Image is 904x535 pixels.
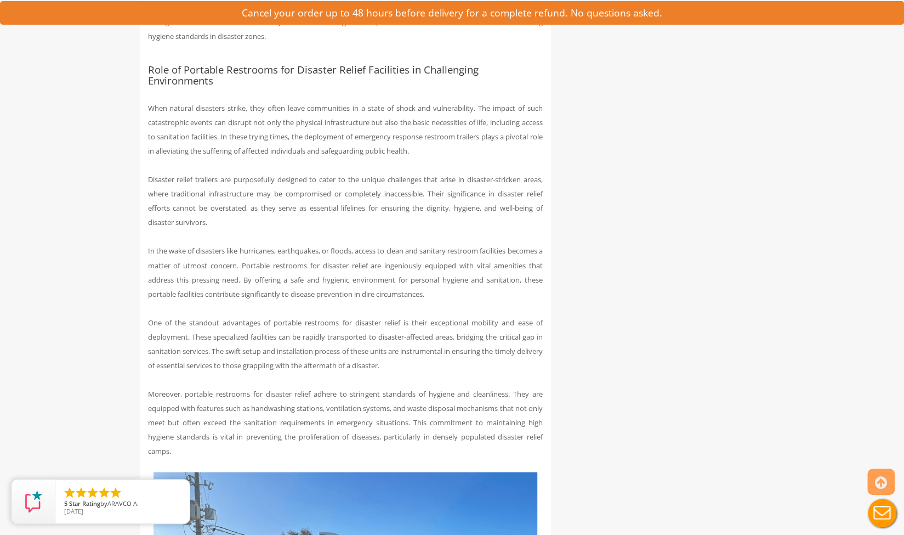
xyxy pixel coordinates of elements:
span: [DATE] [64,507,83,515]
li:  [109,486,122,499]
p: Disaster relief trailers are purposefully designed to cater to the unique challenges that arise i... [148,172,543,229]
span: by [64,500,181,508]
li:  [86,486,99,499]
li:  [75,486,88,499]
span: ARAVCO A. [107,499,139,508]
li:  [63,486,76,499]
img: Review Rating [22,491,44,513]
p: One of the standout advantages of portable restrooms for disaster relief is their exceptional mob... [148,315,543,372]
li:  [98,486,111,499]
p: Moreover, portable restrooms for disaster relief adhere to stringent standards of hygiene and cle... [148,386,543,458]
p: In the wake of disasters like hurricanes, earthquakes, or floods, access to clean and sanitary re... [148,244,543,301]
h3: Role of Portable Restrooms for Disaster Relief Facilities in Challenging Environments [148,64,543,87]
p: When natural disasters strike, they often leave communities in a state of shock and vulnerability... [148,101,543,158]
span: Star Rating [69,499,100,508]
button: Live Chat [860,491,904,535]
span: 5 [64,499,67,508]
